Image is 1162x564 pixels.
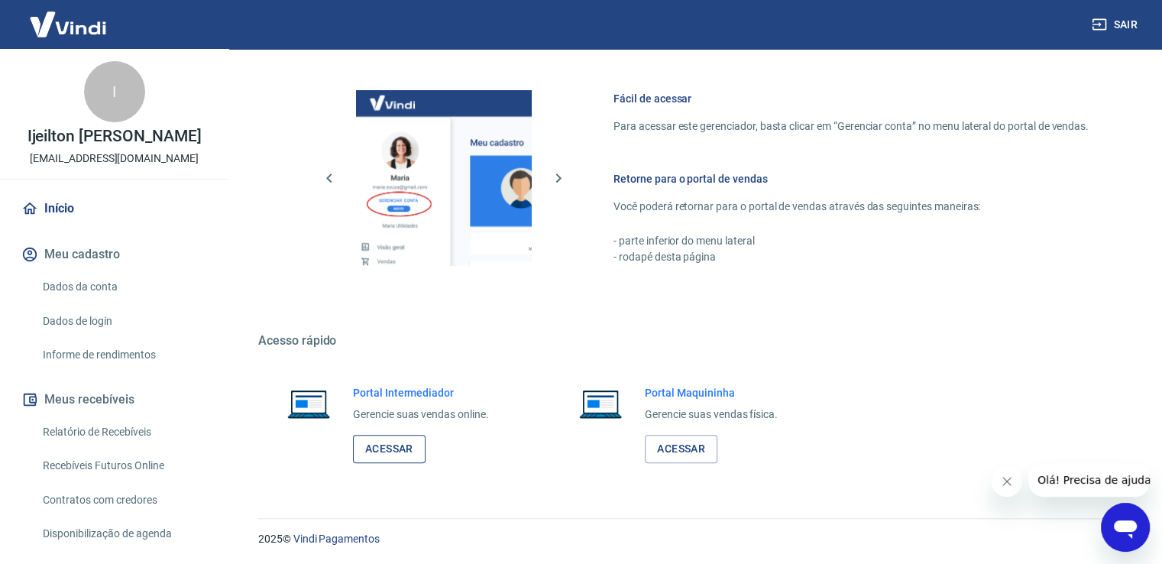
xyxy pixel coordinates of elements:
a: Acessar [353,435,426,463]
iframe: Botão para abrir a janela de mensagens [1101,503,1150,552]
span: Olá! Precisa de ajuda? [9,11,128,23]
p: [EMAIL_ADDRESS][DOMAIN_NAME] [30,151,199,167]
h6: Fácil de acessar [613,91,1089,106]
a: Disponibilização de agenda [37,518,210,549]
button: Sair [1089,11,1144,39]
p: - rodapé desta página [613,249,1089,265]
p: - parte inferior do menu lateral [613,233,1089,249]
a: Relatório de Recebíveis [37,417,210,448]
button: Meu cadastro [18,238,210,271]
img: Imagem de um notebook aberto [568,385,633,422]
a: Dados de login [37,306,210,337]
div: I [84,61,145,122]
button: Meus recebíveis [18,383,210,417]
p: 2025 © [258,531,1125,547]
img: Vindi [18,1,118,47]
p: Gerencie suas vendas física. [645,407,778,423]
a: Contratos com credores [37,485,210,516]
p: Ijeilton [PERSON_NAME] [28,128,202,144]
p: Para acessar este gerenciador, basta clicar em “Gerenciar conta” no menu lateral do portal de ven... [613,118,1089,135]
a: Informe de rendimentos [37,339,210,371]
h6: Portal Maquininha [645,385,778,400]
img: Imagem da dashboard mostrando o botão de gerenciar conta na sidebar no lado esquerdo [356,90,532,266]
a: Acessar [645,435,717,463]
h6: Portal Intermediador [353,385,489,400]
a: Dados da conta [37,271,210,303]
h5: Acesso rápido [258,333,1125,348]
a: Início [18,192,210,225]
iframe: Mensagem da empresa [1028,463,1150,497]
iframe: Fechar mensagem [992,466,1022,497]
img: Imagem de um notebook aberto [277,385,341,422]
a: Vindi Pagamentos [293,533,380,545]
p: Gerencie suas vendas online. [353,407,489,423]
a: Recebíveis Futuros Online [37,450,210,481]
h6: Retorne para o portal de vendas [613,171,1089,186]
p: Você poderá retornar para o portal de vendas através das seguintes maneiras: [613,199,1089,215]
